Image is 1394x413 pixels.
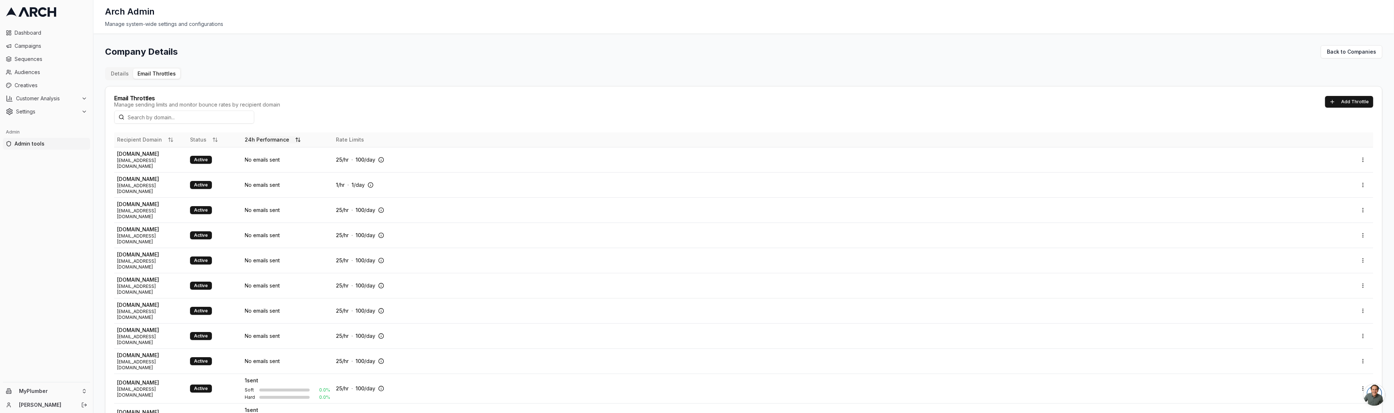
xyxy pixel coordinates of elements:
span: [DOMAIN_NAME] [117,226,184,233]
span: /day [364,257,375,263]
a: Dashboard [3,27,90,39]
span: 100 [356,232,364,238]
span: · [352,232,353,238]
span: Creatives [15,82,87,89]
span: /day [364,358,375,364]
span: Customer Analysis [16,95,78,102]
input: Search by domain... [114,111,254,124]
div: No emails sent [245,307,330,314]
span: [EMAIL_ADDRESS][DOMAIN_NAME] [117,158,184,169]
div: Open chat [1363,384,1385,406]
span: 100 [356,257,364,263]
span: 100 [356,333,364,339]
span: /day [364,333,375,339]
span: · [352,257,353,263]
span: [EMAIL_ADDRESS][DOMAIN_NAME] [117,183,184,194]
span: 100 [356,385,364,391]
span: [DOMAIN_NAME] [117,251,184,258]
div: Active [190,385,212,393]
span: /hr [342,358,349,364]
span: 100 [356,207,364,213]
div: No emails sent [245,257,330,264]
span: [EMAIL_ADDRESS][DOMAIN_NAME] [117,233,184,245]
h1: Arch Admin [105,6,155,18]
span: 25 [336,385,342,391]
h1: Company Details [105,46,178,58]
div: Active [190,282,212,290]
span: · [352,358,353,364]
span: /hr [342,257,349,263]
span: [EMAIL_ADDRESS][DOMAIN_NAME] [117,386,184,398]
span: 25 [336,207,342,213]
div: Active [190,181,212,189]
div: No emails sent [245,156,330,163]
th: Rate Limits [333,132,1353,147]
div: No emails sent [245,282,330,289]
span: Dashboard [15,29,87,36]
div: Active [190,307,212,315]
span: [EMAIL_ADDRESS][DOMAIN_NAME] [117,334,184,346]
span: /hr [342,232,349,238]
span: 25 [336,232,342,238]
span: 25 [336,308,342,314]
span: 25 [336,257,342,263]
span: [DOMAIN_NAME] [117,276,184,283]
span: 25 [336,282,342,289]
span: /hr [342,385,349,391]
span: [DOMAIN_NAME] [117,301,184,309]
div: Manage sending limits and monitor bounce rates by recipient domain [114,101,280,108]
span: · [352,308,353,314]
span: [EMAIL_ADDRESS][DOMAIN_NAME] [117,359,184,371]
div: No emails sent [245,181,330,189]
span: 1 [352,182,354,188]
span: MyPlumber [19,388,78,394]
button: MyPlumber [3,385,90,397]
a: Back to Companies [1321,45,1382,58]
a: Creatives [3,80,90,91]
span: /hr [342,308,349,314]
span: Audiences [15,69,87,76]
span: [EMAIL_ADDRESS][DOMAIN_NAME] [117,309,184,320]
span: /day [364,232,375,238]
span: · [352,207,353,213]
span: [DOMAIN_NAME] [117,352,184,359]
div: Manage system-wide settings and configurations [105,20,1382,28]
a: Campaigns [3,40,90,52]
button: Recipient Domain [117,136,174,143]
span: · [352,385,353,391]
span: · [348,182,349,188]
button: Customer Analysis [3,93,90,104]
span: · [352,157,353,163]
span: /hr [342,207,349,213]
span: 0.0 % [313,387,330,393]
span: /day [364,282,375,289]
span: [DOMAIN_NAME] [117,201,184,208]
span: 100 [356,282,364,289]
a: Admin tools [3,138,90,150]
span: [EMAIL_ADDRESS][DOMAIN_NAME] [117,208,184,220]
span: Sequences [15,55,87,63]
button: 24h Performance [245,136,301,143]
span: /day [354,182,365,188]
span: 100 [356,308,364,314]
div: No emails sent [245,206,330,214]
span: 0.0 % [313,394,330,400]
span: /hr [342,333,349,339]
button: Email Throttles [133,69,180,79]
div: Active [190,256,212,265]
a: [PERSON_NAME] [19,401,73,409]
span: 25 [336,333,342,339]
button: Log out [79,400,89,410]
span: · [352,333,353,339]
span: /hr [342,282,349,289]
span: /day [364,308,375,314]
span: [EMAIL_ADDRESS][DOMAIN_NAME] [117,283,184,295]
button: Add Throttle [1325,96,1373,108]
span: 1 [336,182,338,188]
div: Email Throttles [114,95,280,101]
span: 100 [356,358,364,364]
span: /hr [342,157,349,163]
div: Active [190,231,212,239]
button: Details [107,69,133,79]
a: Sequences [3,53,90,65]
